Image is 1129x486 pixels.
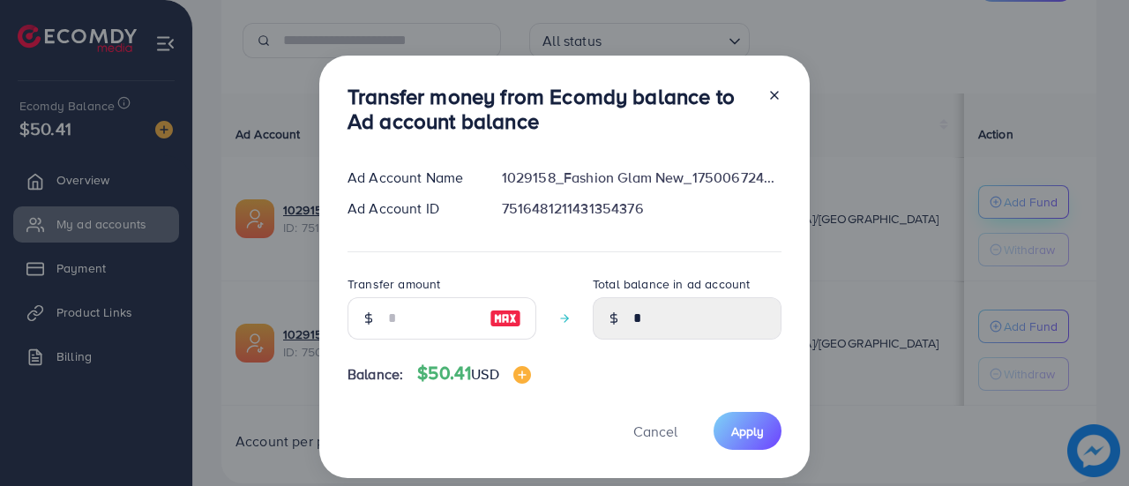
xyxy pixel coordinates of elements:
img: image [513,366,531,384]
span: Apply [731,422,764,440]
span: Balance: [348,364,403,385]
button: Apply [714,412,781,450]
div: 1029158_Fashion Glam New_1750067246612 [488,168,796,188]
div: Ad Account Name [333,168,488,188]
div: 7516481211431354376 [488,198,796,219]
label: Total balance in ad account [593,275,750,293]
button: Cancel [611,412,699,450]
label: Transfer amount [348,275,440,293]
h3: Transfer money from Ecomdy balance to Ad account balance [348,84,753,135]
h4: $50.41 [417,363,530,385]
img: image [490,308,521,329]
span: Cancel [633,422,677,441]
span: USD [471,364,498,384]
div: Ad Account ID [333,198,488,219]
